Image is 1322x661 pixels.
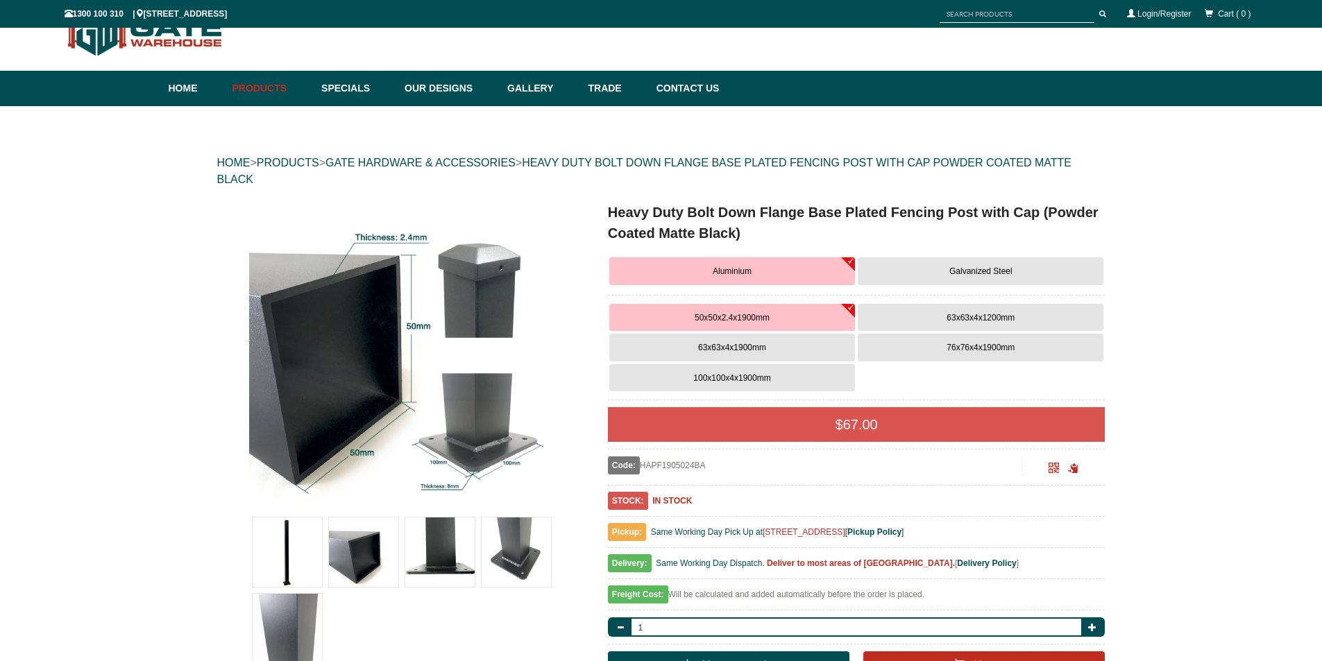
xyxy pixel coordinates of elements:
span: 63x63x4x1200mm [947,313,1015,323]
span: 63x63x4x1900mm [698,343,766,352]
a: HOME [217,157,251,169]
a: Products [226,71,315,106]
a: Trade [581,71,649,106]
span: Click to copy the URL [1068,463,1078,474]
span: 50x50x2.4x1900mm [695,313,770,323]
a: Login/Register [1137,9,1191,19]
span: Galvanized Steel [949,266,1012,276]
h1: Heavy Duty Bolt Down Flange Base Plated Fencing Post with Cap (Powder Coated Matte Black) [608,202,1105,243]
a: Delivery Policy [957,558,1016,568]
input: SEARCH PRODUCTS [940,6,1094,23]
button: 63x63x4x1900mm [609,334,855,361]
button: Galvanized Steel [858,257,1103,285]
span: 76x76x4x1900mm [947,343,1015,352]
img: Heavy Duty Bolt Down Flange Base Plated Fencing Post with Cap (Powder Coated Matte Black) [329,517,398,587]
span: 100x100x4x1900mm [693,373,770,383]
div: Will be calculated and added automatically before the order is placed. [608,586,1105,610]
span: 1300 100 310 | [STREET_ADDRESS] [65,9,228,19]
a: Click to enlarge and scan to share. [1049,465,1059,474]
a: Our Designs [398,71,500,106]
span: Aluminium [713,266,752,276]
a: Heavy Duty Bolt Down Flange Base Plated Fencing Post with Cap (Powder Coated Matte Black) - Alumi... [219,202,586,507]
div: HAPF1905024BA [608,456,1022,474]
a: [STREET_ADDRESS] [763,527,845,537]
a: Specials [314,71,398,106]
a: Contact Us [650,71,720,106]
a: Home [169,71,226,106]
div: $ [608,407,1105,442]
span: 67.00 [843,417,878,432]
a: Gallery [500,71,581,106]
span: Freight Cost: [608,585,668,603]
span: Pickup: [608,523,646,541]
span: Cart ( 0 ) [1218,9,1251,19]
a: GATE HARDWARE & ACCESSORIES [325,157,516,169]
button: 50x50x2.4x1900mm [609,304,855,332]
span: STOCK: [608,492,648,510]
a: Pickup Policy [847,527,901,537]
img: Heavy Duty Bolt Down Flange Base Plated Fencing Post with Cap (Powder Coated Matte Black) [253,517,322,587]
button: 63x63x4x1200mm [858,304,1103,332]
button: Aluminium [609,257,855,285]
span: Code: [608,456,640,474]
span: Same Working Day Pick Up at [ ] [651,527,904,537]
span: Delivery: [608,554,652,572]
button: 100x100x4x1900mm [609,364,855,392]
a: PRODUCTS [257,157,319,169]
b: Deliver to most areas of [GEOGRAPHIC_DATA]. [767,558,955,568]
span: Same Working Day Dispatch. [656,558,765,568]
div: [ ] [608,555,1105,579]
a: HEAVY DUTY BOLT DOWN FLANGE BASE PLATED FENCING POST WITH CAP POWDER COATED MATTE BLACK [217,157,1071,185]
img: Heavy Duty Bolt Down Flange Base Plated Fencing Post with Cap (Powder Coated Matte Black) [405,517,475,587]
button: 76x76x4x1900mm [858,334,1103,361]
img: Heavy Duty Bolt Down Flange Base Plated Fencing Post with Cap (Powder Coated Matte Black) [482,517,551,587]
b: IN STOCK [652,496,692,506]
img: Heavy Duty Bolt Down Flange Base Plated Fencing Post with Cap (Powder Coated Matte Black) - Alumi... [249,202,554,507]
div: > > > [217,141,1105,202]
